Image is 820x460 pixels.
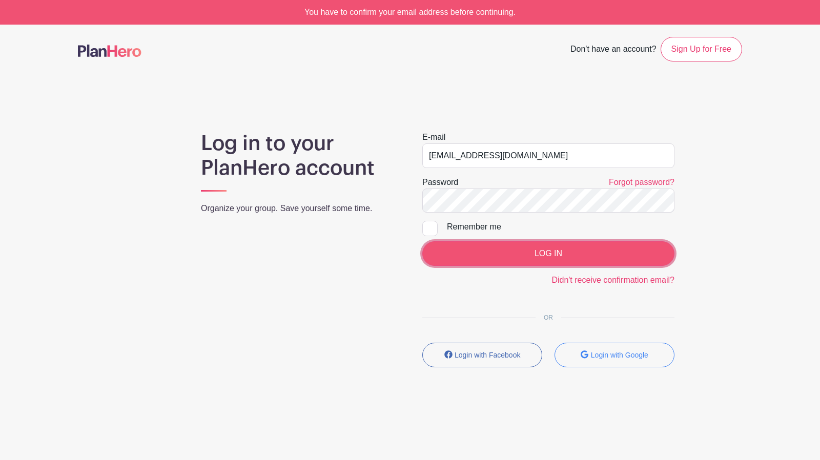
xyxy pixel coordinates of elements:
[591,351,648,359] small: Login with Google
[555,343,674,367] button: Login with Google
[536,314,561,321] span: OR
[422,131,445,143] label: E-mail
[422,241,674,266] input: LOG IN
[422,343,542,367] button: Login with Facebook
[422,176,458,189] label: Password
[447,221,674,233] div: Remember me
[201,131,398,180] h1: Log in to your PlanHero account
[78,45,141,57] img: logo-507f7623f17ff9eddc593b1ce0a138ce2505c220e1c5a4e2b4648c50719b7d32.svg
[422,143,674,168] input: e.g. julie@eventco.com
[570,39,657,61] span: Don't have an account?
[609,178,674,186] a: Forgot password?
[455,351,520,359] small: Login with Facebook
[551,276,674,284] a: Didn't receive confirmation email?
[201,202,398,215] p: Organize your group. Save yourself some time.
[661,37,742,61] a: Sign Up for Free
